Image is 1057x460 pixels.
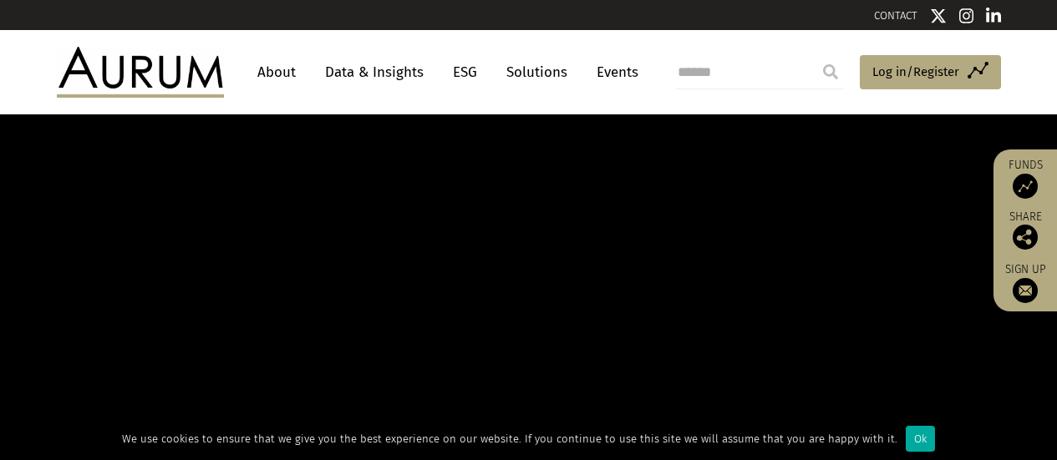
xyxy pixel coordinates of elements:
[57,47,224,97] img: Aurum
[1002,158,1049,199] a: Funds
[1013,278,1038,303] img: Sign up to our newsletter
[498,57,576,88] a: Solutions
[860,55,1001,90] a: Log in/Register
[814,55,847,88] input: Submit
[874,9,917,22] a: CONTACT
[1002,262,1049,303] a: Sign up
[906,426,935,452] div: Ok
[445,57,485,88] a: ESG
[959,8,974,24] img: Instagram icon
[1013,225,1038,250] img: Share this post
[872,62,959,82] span: Log in/Register
[1013,174,1038,199] img: Access Funds
[986,8,1001,24] img: Linkedin icon
[930,8,947,24] img: Twitter icon
[317,57,432,88] a: Data & Insights
[1002,211,1049,250] div: Share
[588,57,638,88] a: Events
[249,57,304,88] a: About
